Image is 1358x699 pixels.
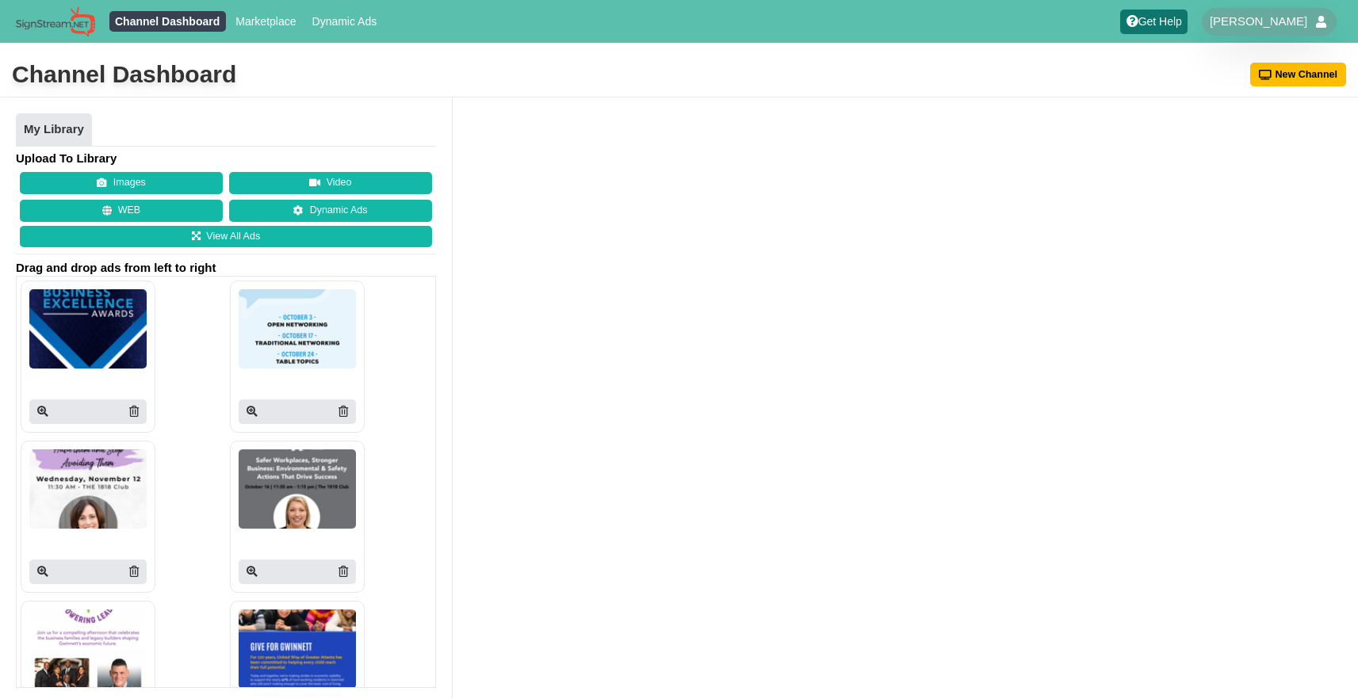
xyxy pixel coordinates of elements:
a: Dynamic Ads [306,11,383,32]
a: Channel Dashboard [109,11,226,32]
span: Drag and drop ads from left to right [16,260,436,276]
img: P250x250 image processing20250919 1639111 1n4kxa7 [239,609,356,689]
a: Dynamic Ads [229,200,432,222]
h4: Upload To Library [16,151,436,166]
button: New Channel [1250,63,1347,86]
button: WEB [20,200,223,222]
div: Channel Dashboard [12,59,236,90]
img: P250x250 image processing20250923 1793698 1nhp3bk [29,609,147,689]
img: P250x250 image processing20251001 1793698 1i0tkn3 [29,289,147,369]
a: View All Ads [20,226,432,248]
img: Sign Stream.NET [16,6,95,37]
a: Marketplace [230,11,302,32]
img: P250x250 image processing20250930 1793698 k7gb5c [239,289,356,369]
a: Get Help [1120,10,1188,34]
img: P250x250 image processing20250926 1793698 vzm747 [29,449,147,529]
button: Images [20,172,223,194]
img: P250x250 image processing20250926 1793698 27oshh [239,449,356,529]
button: Video [229,172,432,194]
span: [PERSON_NAME] [1210,13,1307,29]
a: My Library [16,113,92,147]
